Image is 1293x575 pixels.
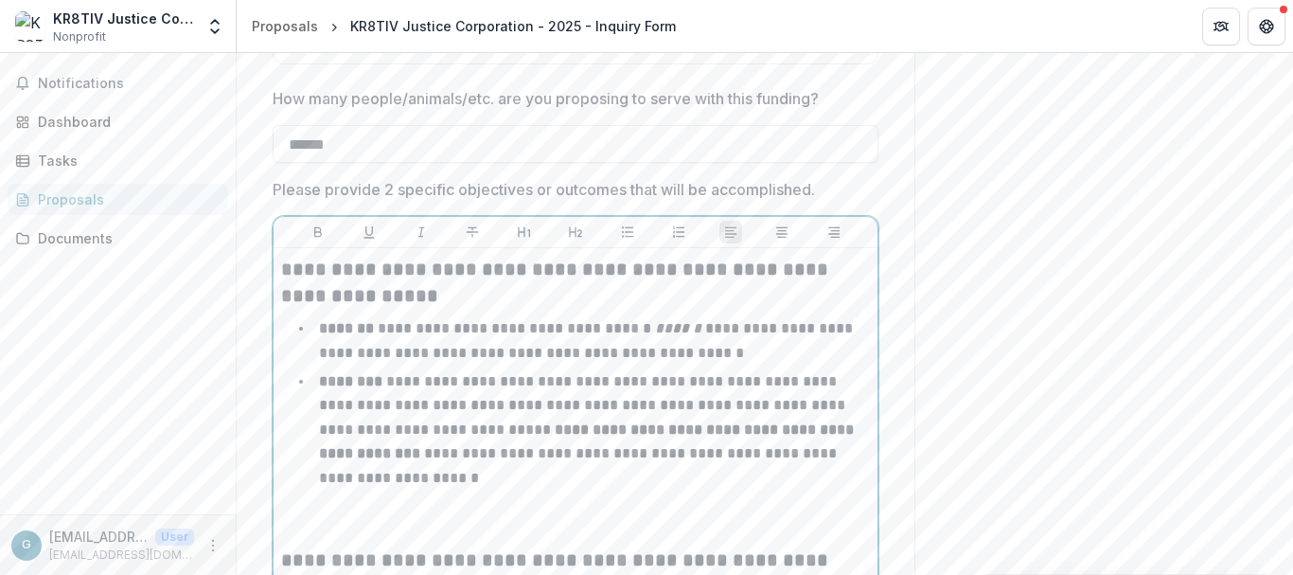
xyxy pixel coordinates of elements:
a: Proposals [244,12,326,40]
button: Bullet List [616,221,639,243]
button: More [202,534,224,557]
a: Proposals [8,184,228,215]
a: Documents [8,223,228,254]
button: Heading 1 [513,221,536,243]
p: User [155,529,194,546]
div: KR8TIV Justice Corporation - 2025 - Inquiry Form [350,16,676,36]
button: Bold [307,221,329,243]
p: Please provide 2 specific objectives or outcomes that will be accomplished. [273,178,815,201]
p: How many people/animals/etc. are you proposing to serve with this funding? [273,87,819,110]
div: Proposals [38,189,213,209]
button: Open entity switcher [202,8,228,45]
span: Nonprofit [53,28,106,45]
div: Dashboard [38,112,213,132]
span: Notifications [38,76,221,92]
button: Notifications [8,68,228,99]
div: Proposals [252,16,318,36]
button: Strike [461,221,484,243]
div: grants@kr8tivjustice.org [22,539,31,551]
div: Documents [38,228,213,248]
nav: breadcrumb [244,12,683,40]
a: Tasks [8,145,228,176]
button: Italicize [410,221,433,243]
button: Align Left [719,221,742,243]
div: Tasks [38,151,213,171]
button: Ordered List [667,221,690,243]
button: Align Right [823,221,845,243]
p: [EMAIL_ADDRESS][DOMAIN_NAME] [49,547,194,564]
div: KR8TIV Justice Corporation [53,9,194,28]
img: KR8TIV Justice Corporation [15,11,45,42]
a: Dashboard [8,106,228,137]
button: Get Help [1248,8,1285,45]
button: Underline [358,221,381,243]
p: [EMAIL_ADDRESS][DOMAIN_NAME] [49,527,148,547]
button: Heading 2 [564,221,587,243]
button: Partners [1202,8,1240,45]
button: Align Center [770,221,793,243]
